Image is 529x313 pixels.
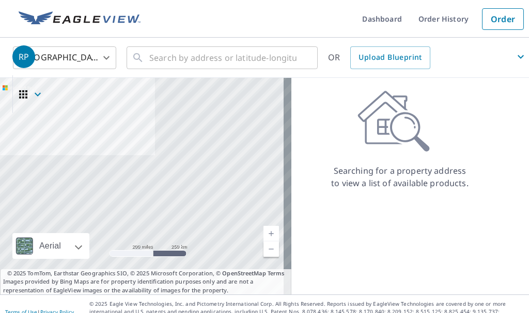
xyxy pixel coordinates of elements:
[12,38,529,75] button: RP
[482,8,524,30] a: Order
[7,269,285,278] span: © 2025 TomTom, Earthstar Geographics SIO, © 2025 Microsoft Corporation, ©
[12,45,35,68] div: RP
[12,233,89,259] div: Aerial
[263,241,279,257] a: Current Level 5, Zoom Out
[19,11,141,27] img: EV Logo
[36,233,64,259] div: Aerial
[222,269,266,277] a: OpenStreetMap
[268,269,285,277] a: Terms
[331,164,469,189] p: Searching for a property address to view a list of available products.
[263,226,279,241] a: Current Level 5, Zoom In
